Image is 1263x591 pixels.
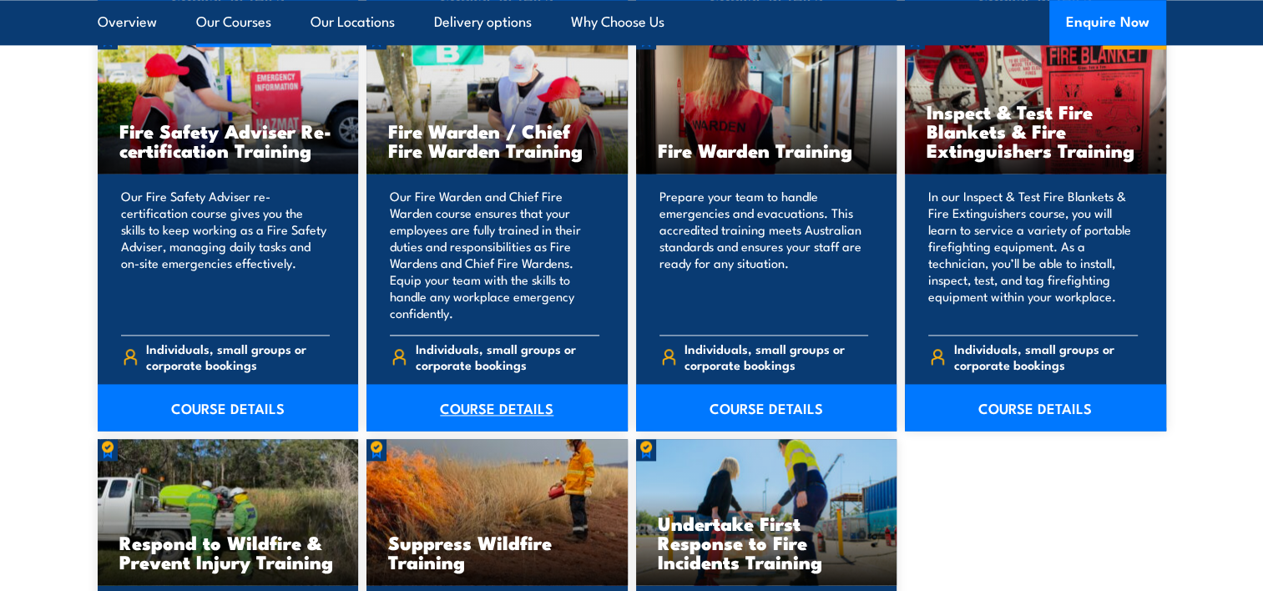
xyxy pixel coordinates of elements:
h3: Suppress Wildfire Training [388,533,606,571]
a: COURSE DETAILS [636,384,897,431]
span: Individuals, small groups or corporate bookings [146,341,330,372]
p: In our Inspect & Test Fire Blankets & Fire Extinguishers course, you will learn to service a vari... [928,188,1138,321]
h3: Fire Safety Adviser Re-certification Training [119,121,337,159]
h3: Fire Warden Training [658,140,876,159]
h3: Undertake First Response to Fire Incidents Training [658,513,876,571]
span: Individuals, small groups or corporate bookings [416,341,599,372]
a: COURSE DETAILS [98,384,359,431]
a: COURSE DETAILS [366,384,628,431]
span: Individuals, small groups or corporate bookings [685,341,868,372]
h3: Fire Warden / Chief Fire Warden Training [388,121,606,159]
p: Our Fire Warden and Chief Fire Warden course ensures that your employees are fully trained in the... [390,188,599,321]
p: Our Fire Safety Adviser re-certification course gives you the skills to keep working as a Fire Sa... [121,188,331,321]
a: COURSE DETAILS [905,384,1166,431]
p: Prepare your team to handle emergencies and evacuations. This accredited training meets Australia... [659,188,869,321]
h3: Inspect & Test Fire Blankets & Fire Extinguishers Training [927,102,1144,159]
h3: Respond to Wildfire & Prevent Injury Training [119,533,337,571]
span: Individuals, small groups or corporate bookings [954,341,1138,372]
